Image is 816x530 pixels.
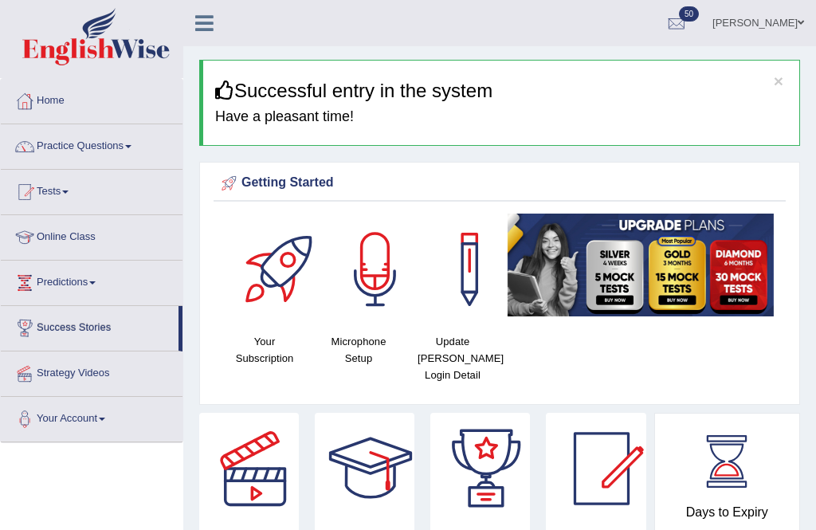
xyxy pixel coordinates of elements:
[774,73,783,89] button: ×
[508,214,774,316] img: small5.jpg
[414,333,492,383] h4: Update [PERSON_NAME] Login Detail
[226,333,304,367] h4: Your Subscription
[215,109,787,125] h4: Have a pleasant time!
[1,215,182,255] a: Online Class
[1,397,182,437] a: Your Account
[218,171,782,195] div: Getting Started
[1,170,182,210] a: Tests
[673,505,783,520] h4: Days to Expiry
[1,261,182,300] a: Predictions
[1,351,182,391] a: Strategy Videos
[320,333,398,367] h4: Microphone Setup
[215,80,787,101] h3: Successful entry in the system
[1,124,182,164] a: Practice Questions
[1,79,182,119] a: Home
[1,306,178,346] a: Success Stories
[679,6,699,22] span: 50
